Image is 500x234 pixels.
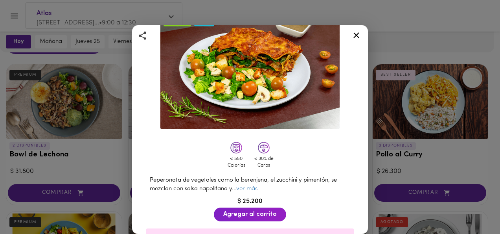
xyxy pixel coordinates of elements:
button: Agregar al carrito [214,208,286,221]
a: ver más [236,186,257,192]
span: Agregar al carrito [223,211,277,218]
img: Musaca Veggie [160,10,340,130]
div: < 30% de Carbs [252,156,276,169]
div: < 550 Calorías [224,156,248,169]
img: lowcals.png [230,142,242,154]
img: lowcarbs.png [258,142,270,154]
span: Peperonata de vegetales como la berenjena, el zucchini y pimentón, se mezclan con salsa napolitan... [150,177,337,191]
iframe: Messagebird Livechat Widget [454,188,492,226]
div: $ 25.200 [142,197,358,206]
